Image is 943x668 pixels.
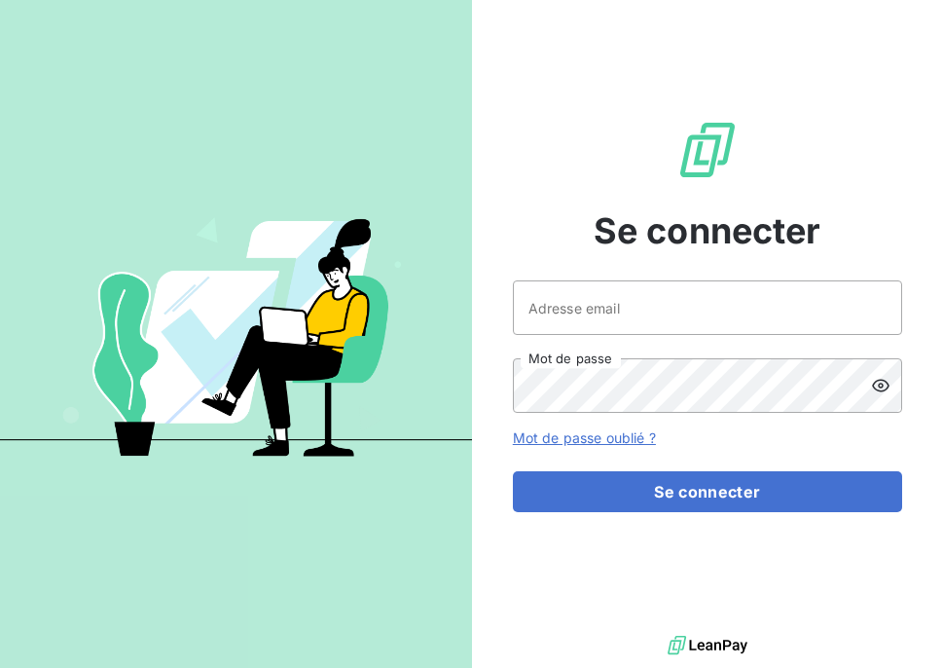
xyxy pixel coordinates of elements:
span: Se connecter [594,204,821,257]
button: Se connecter [513,471,902,512]
img: Logo LeanPay [676,119,739,181]
a: Mot de passe oublié ? [513,429,656,446]
input: placeholder [513,280,902,335]
img: logo [668,631,747,660]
